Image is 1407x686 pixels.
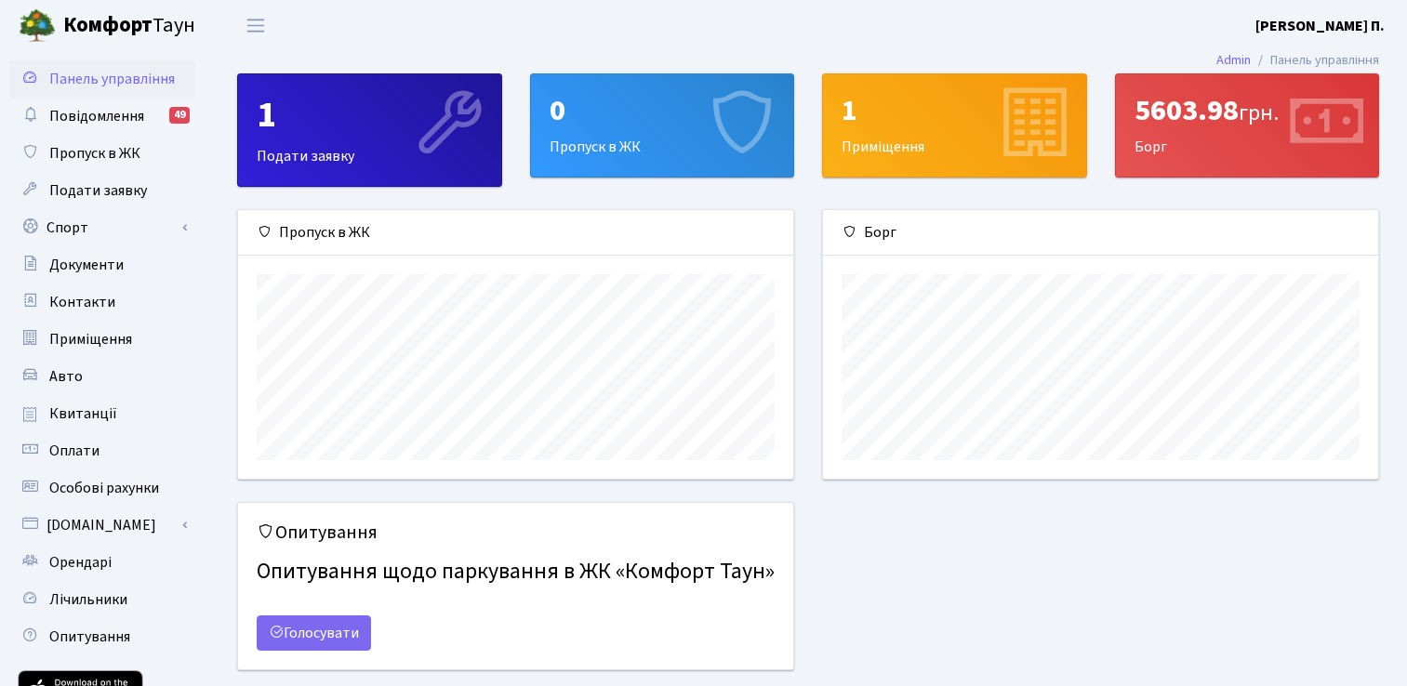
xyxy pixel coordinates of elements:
div: Пропуск в ЖК [238,210,793,256]
span: Контакти [49,292,115,312]
div: 5603.98 [1135,93,1361,128]
span: Квитанції [49,403,117,424]
b: Комфорт [63,10,153,40]
a: Приміщення [9,321,195,358]
span: Подати заявку [49,180,147,201]
div: Подати заявку [238,74,501,186]
a: Голосувати [257,615,371,651]
a: [DOMAIN_NAME] [9,507,195,544]
h5: Опитування [257,521,775,544]
div: 49 [169,107,190,124]
a: 1Подати заявку [237,73,502,187]
span: Авто [49,366,83,387]
a: 0Пропуск в ЖК [530,73,795,178]
a: Лічильники [9,581,195,618]
a: Оплати [9,432,195,469]
a: [PERSON_NAME] П. [1255,15,1385,37]
div: 1 [257,93,483,138]
span: Пропуск в ЖК [49,143,140,164]
a: Подати заявку [9,172,195,209]
span: Приміщення [49,329,132,350]
a: Авто [9,358,195,395]
a: Орендарі [9,544,195,581]
div: Борг [1116,74,1379,177]
nav: breadcrumb [1188,41,1407,80]
div: Борг [823,210,1378,256]
h4: Опитування щодо паркування в ЖК «Комфорт Таун» [257,551,775,593]
span: Опитування [49,627,130,647]
span: Повідомлення [49,106,144,126]
a: Панель управління [9,60,195,98]
button: Переключити навігацію [232,10,279,41]
a: Пропуск в ЖК [9,135,195,172]
a: Admin [1216,50,1251,70]
a: Повідомлення49 [9,98,195,135]
span: Панель управління [49,69,175,89]
li: Панель управління [1251,50,1379,71]
span: Оплати [49,441,100,461]
span: Таун [63,10,195,42]
b: [PERSON_NAME] П. [1255,16,1385,36]
img: logo.png [19,7,56,45]
div: 1 [842,93,1068,128]
span: Документи [49,255,124,275]
a: Контакти [9,284,195,321]
a: Спорт [9,209,195,246]
a: Квитанції [9,395,195,432]
div: Пропуск в ЖК [531,74,794,177]
span: Орендарі [49,552,112,573]
div: Приміщення [823,74,1086,177]
span: грн. [1239,97,1279,129]
span: Лічильники [49,589,127,610]
span: Особові рахунки [49,478,159,498]
div: 0 [550,93,776,128]
a: Особові рахунки [9,469,195,507]
a: Опитування [9,618,195,655]
a: 1Приміщення [822,73,1087,178]
a: Документи [9,246,195,284]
